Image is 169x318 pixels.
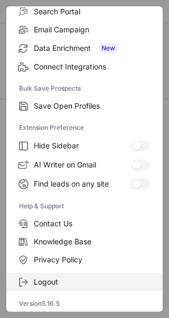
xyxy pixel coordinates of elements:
[34,62,150,72] span: Connect Integrations
[6,155,163,174] label: AI Writer on Gmail
[34,237,150,246] span: Knowledge Base
[34,277,150,287] span: Logout
[6,174,163,193] label: Find leads on any site
[34,255,150,264] span: Privacy Policy
[34,160,131,170] span: AI Writer on Gmail
[6,233,163,251] label: Knowledge Base
[19,198,150,215] label: Help & Support
[99,43,117,54] span: New
[34,101,150,111] span: Save Open Profiles
[34,43,150,54] span: Data Enrichment
[6,251,163,269] label: Privacy Policy
[6,295,163,312] div: Version 5.16.5
[6,97,163,115] label: Save Open Profiles
[6,136,163,155] label: Hide Sidebar
[6,215,163,233] label: Contact Us
[6,58,163,76] label: Connect Integrations
[34,25,150,34] span: Email Campaign
[19,80,150,97] label: Bulk Save Prospects
[34,219,150,228] span: Contact Us
[34,7,150,16] span: Search Portal
[6,39,163,58] label: Data Enrichment New
[6,21,163,39] label: Email Campaign
[19,119,150,136] label: Extension Preference
[6,273,163,291] label: Logout
[34,141,131,151] span: Hide Sidebar
[6,3,163,21] label: Search Portal
[34,179,131,189] span: Find leads on any site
